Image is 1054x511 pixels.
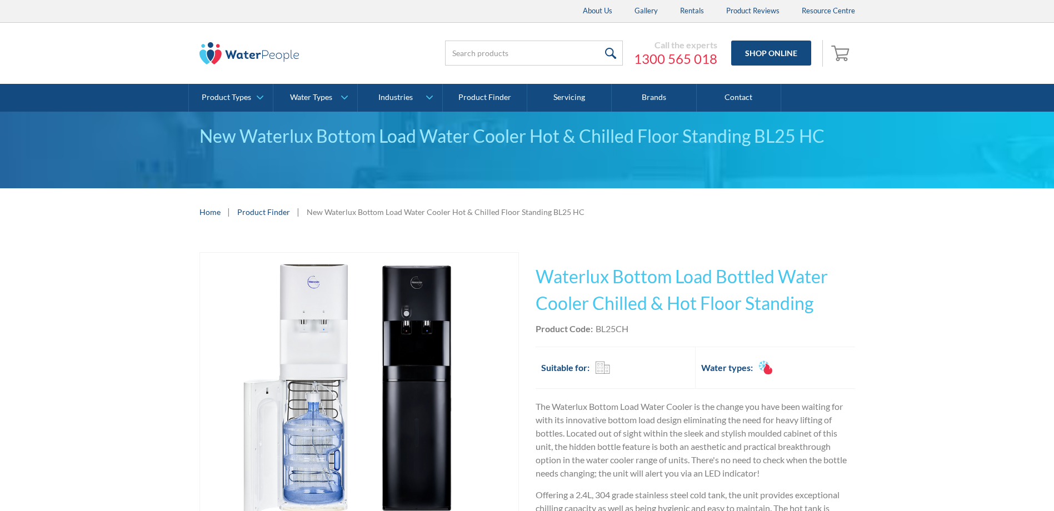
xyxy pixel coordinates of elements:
[612,84,696,112] a: Brands
[701,361,753,374] h2: Water types:
[731,41,811,66] a: Shop Online
[189,84,273,112] a: Product Types
[697,84,781,112] a: Contact
[445,41,623,66] input: Search products
[358,84,442,112] a: Industries
[273,84,357,112] a: Water Types
[443,84,527,112] a: Product Finder
[290,93,332,102] div: Water Types
[296,205,301,218] div: |
[831,44,852,62] img: shopping cart
[307,206,585,218] div: New Waterlux Bottom Load Water Cooler Hot & Chilled Floor Standing BL25 HC
[634,51,717,67] a: 1300 565 018
[828,40,855,67] a: Open cart
[237,206,290,218] a: Product Finder
[536,323,593,334] strong: Product Code:
[634,39,717,51] div: Call the experts
[536,400,855,480] p: The Waterlux Bottom Load Water Cooler is the change you have been waiting for with its innovative...
[226,205,232,218] div: |
[199,123,855,149] div: New Waterlux Bottom Load Water Cooler Hot & Chilled Floor Standing BL25 HC
[541,361,590,374] h2: Suitable for:
[378,93,413,102] div: Industries
[596,322,628,335] div: BL25CH
[527,84,612,112] a: Servicing
[202,93,251,102] div: Product Types
[536,263,855,317] h1: Waterlux Bottom Load Bottled Water Cooler Chilled & Hot Floor Standing
[199,206,221,218] a: Home
[199,42,299,64] img: The Water People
